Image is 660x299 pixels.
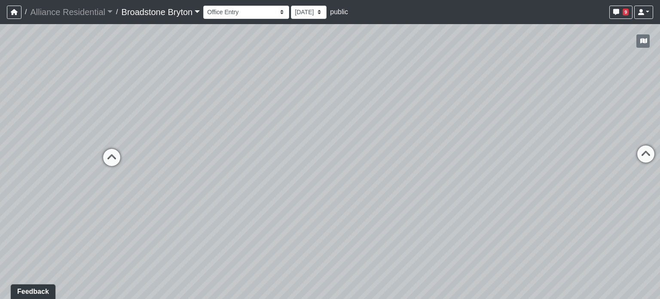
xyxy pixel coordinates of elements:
[30,3,113,21] a: Alliance Residential
[623,9,629,15] span: 9
[330,8,348,15] span: public
[21,3,30,21] span: /
[113,3,121,21] span: /
[122,3,200,21] a: Broadstone Bryton
[6,282,57,299] iframe: Ybug feedback widget
[609,6,632,19] button: 9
